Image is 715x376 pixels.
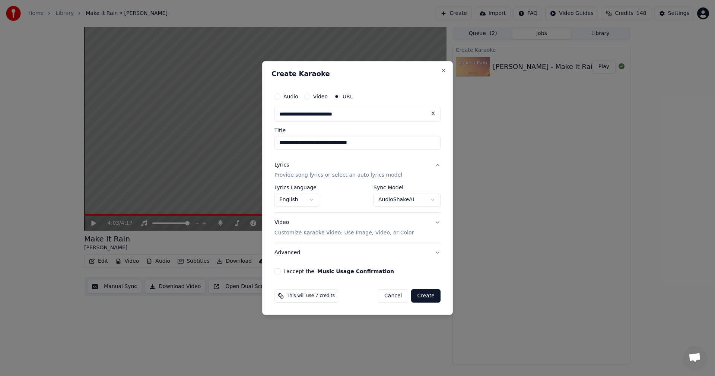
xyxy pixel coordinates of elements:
[271,70,444,77] h2: Create Karaoke
[283,94,298,99] label: Audio
[283,269,394,274] label: I accept the
[274,155,441,185] button: LyricsProvide song lyrics or select an auto lyrics model
[343,94,353,99] label: URL
[374,185,441,190] label: Sync Model
[411,289,441,303] button: Create
[274,172,402,179] p: Provide song lyrics or select an auto lyrics model
[317,269,394,274] button: I accept the
[274,229,414,237] p: Customize Karaoke Video: Use Image, Video, or Color
[313,94,328,99] label: Video
[274,185,319,190] label: Lyrics Language
[274,243,441,262] button: Advanced
[378,289,408,303] button: Cancel
[274,185,441,213] div: LyricsProvide song lyrics or select an auto lyrics model
[274,128,441,133] label: Title
[274,213,441,243] button: VideoCustomize Karaoke Video: Use Image, Video, or Color
[287,293,335,299] span: This will use 7 credits
[274,161,289,169] div: Lyrics
[274,219,414,237] div: Video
